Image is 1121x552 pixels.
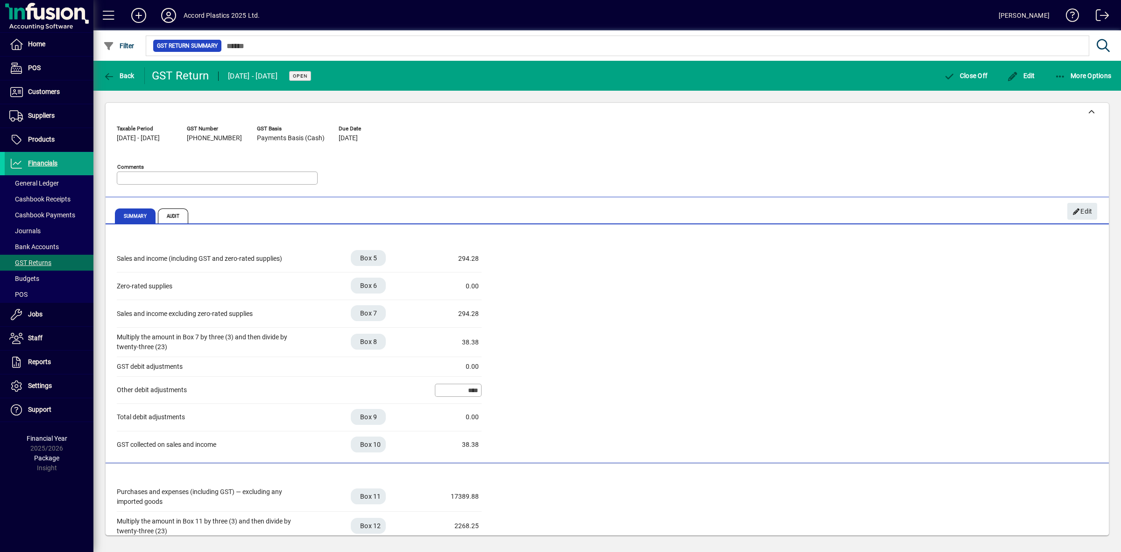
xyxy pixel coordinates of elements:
[117,440,304,450] div: GST collected on sales and income
[117,516,304,536] div: Multiply the amount in Box 11 by three (3) and then divide by twenty-three (23)
[360,337,377,346] span: Box 8
[103,42,135,50] span: Filter
[28,358,51,366] span: Reports
[5,128,93,151] a: Products
[1005,67,1037,84] button: Edit
[5,104,93,128] a: Suppliers
[1059,2,1079,32] a: Knowledge Base
[360,253,377,263] span: Box 5
[360,440,381,449] span: Box 10
[28,112,55,119] span: Suppliers
[5,80,93,104] a: Customers
[9,275,39,282] span: Budgets
[5,398,93,422] a: Support
[9,291,28,298] span: POS
[117,412,304,422] div: Total debit adjustments
[5,374,93,398] a: Settings
[28,406,51,413] span: Support
[28,334,43,342] span: Staff
[28,382,52,389] span: Settings
[5,33,93,56] a: Home
[28,136,55,143] span: Products
[1072,204,1093,219] span: Edit
[115,208,156,223] span: Summary
[1007,72,1035,79] span: Edit
[432,521,479,531] div: 2268.25
[339,135,358,142] span: [DATE]
[28,159,57,167] span: Financials
[187,135,242,142] span: [PHONE_NUMBER]
[999,8,1050,23] div: [PERSON_NAME]
[360,281,377,290] span: Box 6
[5,239,93,255] a: Bank Accounts
[28,40,45,48] span: Home
[117,135,160,142] span: [DATE] - [DATE]
[27,435,67,442] span: Financial Year
[9,211,75,219] span: Cashbook Payments
[154,7,184,24] button: Profile
[117,126,173,132] span: Taxable Period
[432,254,479,264] div: 294.28
[5,271,93,287] a: Budgets
[117,332,304,352] div: Multiply the amount in Box 7 by three (3) and then divide by twenty-three (23)
[257,126,325,132] span: GST Basis
[1067,203,1097,220] button: Edit
[5,223,93,239] a: Journals
[293,73,307,79] span: Open
[432,362,479,372] div: 0.00
[117,164,144,170] mat-label: Comments
[432,440,479,450] div: 38.38
[5,255,93,271] a: GST Returns
[5,327,93,350] a: Staff
[5,57,93,80] a: POS
[117,487,304,507] div: Purchases and expenses (including GST) — excluding any imported goods
[157,41,218,50] span: GST Return Summary
[5,175,93,191] a: General Ledger
[5,287,93,302] a: POS
[117,385,304,395] div: Other debit adjustments
[360,412,377,422] span: Box 9
[360,308,377,318] span: Box 7
[9,179,59,187] span: General Ledger
[103,72,135,79] span: Back
[28,64,41,72] span: POS
[360,521,381,530] span: Box 12
[9,195,71,203] span: Cashbook Receipts
[944,72,987,79] span: Close Off
[257,135,325,142] span: Payments Basis (Cash)
[339,126,395,132] span: Due Date
[5,303,93,326] a: Jobs
[101,37,137,54] button: Filter
[9,243,59,251] span: Bank Accounts
[5,207,93,223] a: Cashbook Payments
[187,126,243,132] span: GST Number
[1052,67,1114,84] button: More Options
[432,281,479,291] div: 0.00
[1089,2,1109,32] a: Logout
[117,281,304,291] div: Zero-rated supplies
[432,412,479,422] div: 0.00
[184,8,260,23] div: Accord Plastics 2025 Ltd.
[28,310,43,318] span: Jobs
[5,191,93,207] a: Cashbook Receipts
[9,259,51,266] span: GST Returns
[117,309,304,319] div: Sales and income excluding zero-rated supplies
[158,208,189,223] span: Audit
[432,337,479,347] div: 38.38
[9,227,41,235] span: Journals
[432,492,479,502] div: 17389.88
[124,7,154,24] button: Add
[5,351,93,374] a: Reports
[117,254,304,264] div: Sales and income (including GST and zero-rated supplies)
[117,362,304,372] div: GST debit adjustments
[1055,72,1112,79] span: More Options
[93,67,145,84] app-page-header-button: Back
[228,69,277,84] div: [DATE] - [DATE]
[28,88,60,95] span: Customers
[941,67,990,84] button: Close Off
[360,492,381,501] span: Box 11
[432,309,479,319] div: 294.28
[34,454,59,462] span: Package
[152,68,209,83] div: GST Return
[101,67,137,84] button: Back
